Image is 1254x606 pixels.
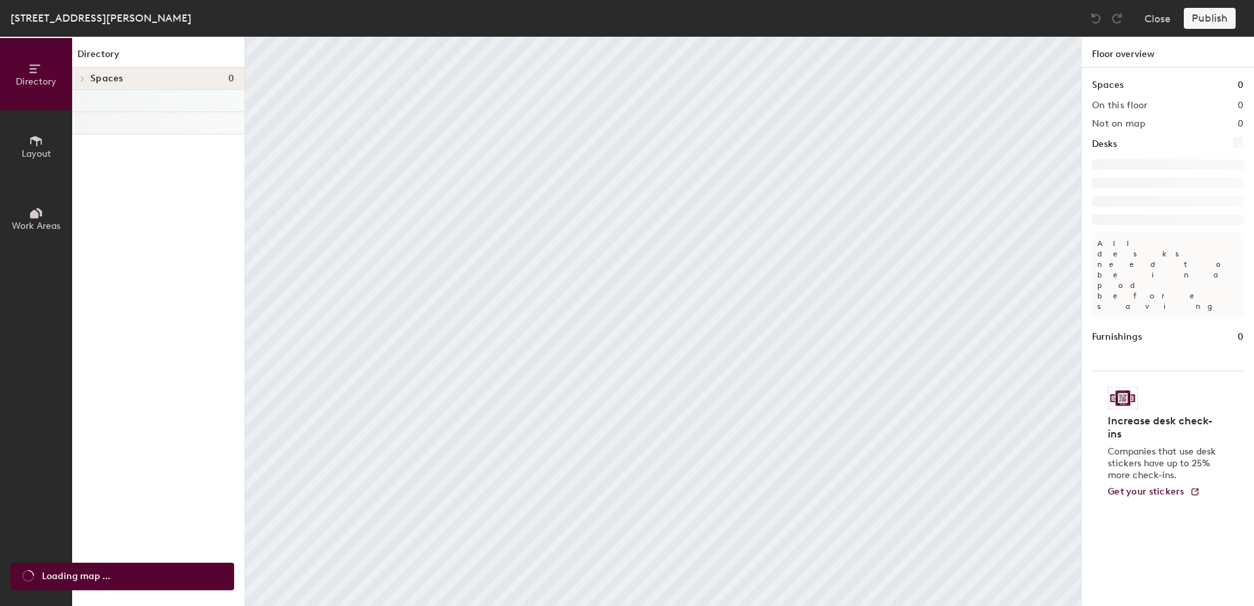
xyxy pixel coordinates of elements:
[1110,12,1123,25] img: Redo
[1108,486,1184,497] span: Get your stickers
[42,569,110,584] span: Loading map ...
[1082,37,1254,68] h1: Floor overview
[10,10,192,26] div: [STREET_ADDRESS][PERSON_NAME]
[1092,100,1148,111] h2: On this floor
[1108,446,1220,481] p: Companies that use desk stickers have up to 25% more check-ins.
[1238,78,1244,92] h1: 0
[1238,119,1244,129] h2: 0
[1089,12,1102,25] img: Undo
[22,148,51,159] span: Layout
[1238,330,1244,344] h1: 0
[1092,119,1145,129] h2: Not on map
[16,76,56,87] span: Directory
[228,73,234,84] span: 0
[12,220,60,232] span: Work Areas
[72,47,245,68] h1: Directory
[1092,78,1123,92] h1: Spaces
[1108,414,1220,441] h4: Increase desk check-ins
[1092,330,1142,344] h1: Furnishings
[1092,137,1117,151] h1: Desks
[1238,100,1244,111] h2: 0
[245,37,1081,606] canvas: Map
[1108,387,1138,409] img: Sticker logo
[1108,487,1200,498] a: Get your stickers
[1144,8,1171,29] button: Close
[1092,233,1244,317] p: All desks need to be in a pod before saving
[91,73,123,84] span: Spaces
